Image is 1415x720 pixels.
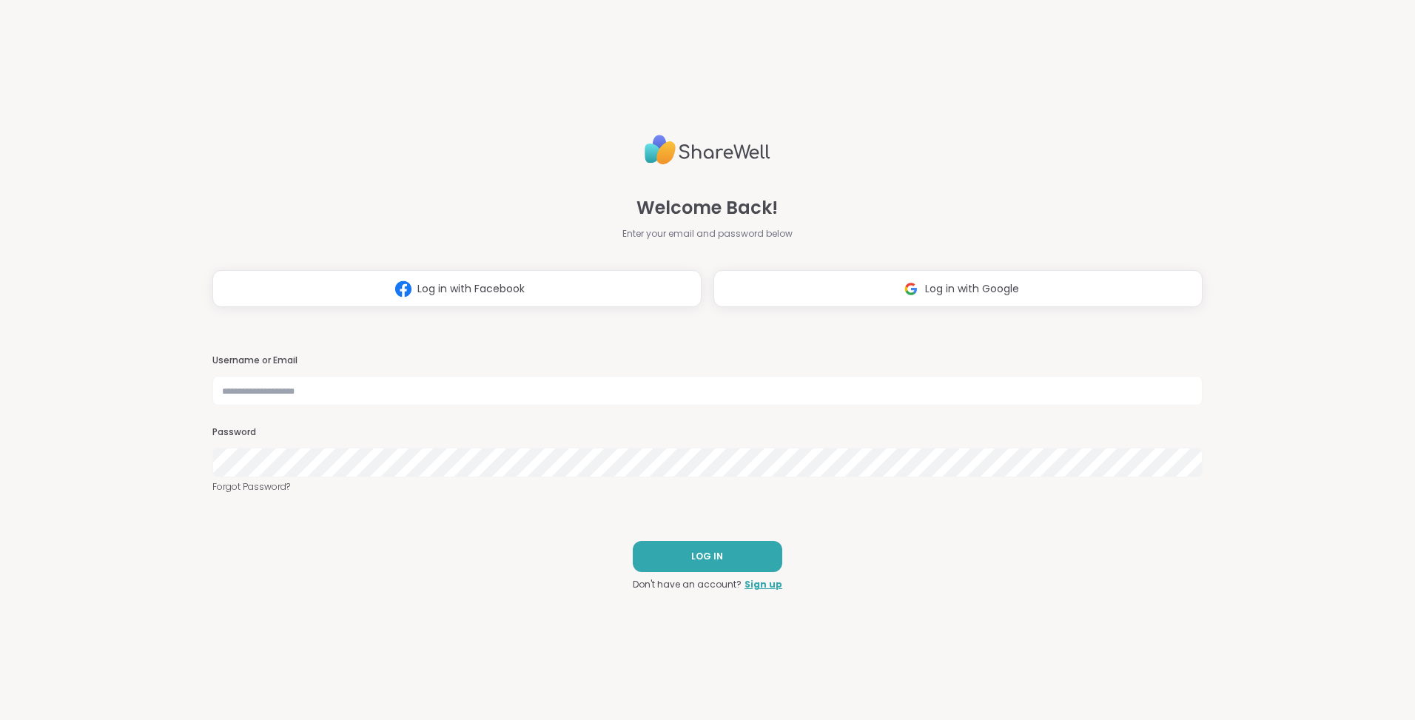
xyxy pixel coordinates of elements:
button: LOG IN [633,541,782,572]
span: Welcome Back! [636,195,778,221]
h3: Username or Email [212,354,1203,367]
a: Sign up [745,578,782,591]
span: Enter your email and password below [622,227,793,240]
img: ShareWell Logomark [389,275,417,303]
img: ShareWell Logo [645,129,770,171]
button: Log in with Facebook [212,270,702,307]
span: Log in with Facebook [417,281,525,297]
h3: Password [212,426,1203,439]
img: ShareWell Logomark [897,275,925,303]
a: Forgot Password? [212,480,1203,494]
span: Log in with Google [925,281,1019,297]
button: Log in with Google [713,270,1203,307]
span: LOG IN [691,550,723,563]
span: Don't have an account? [633,578,742,591]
